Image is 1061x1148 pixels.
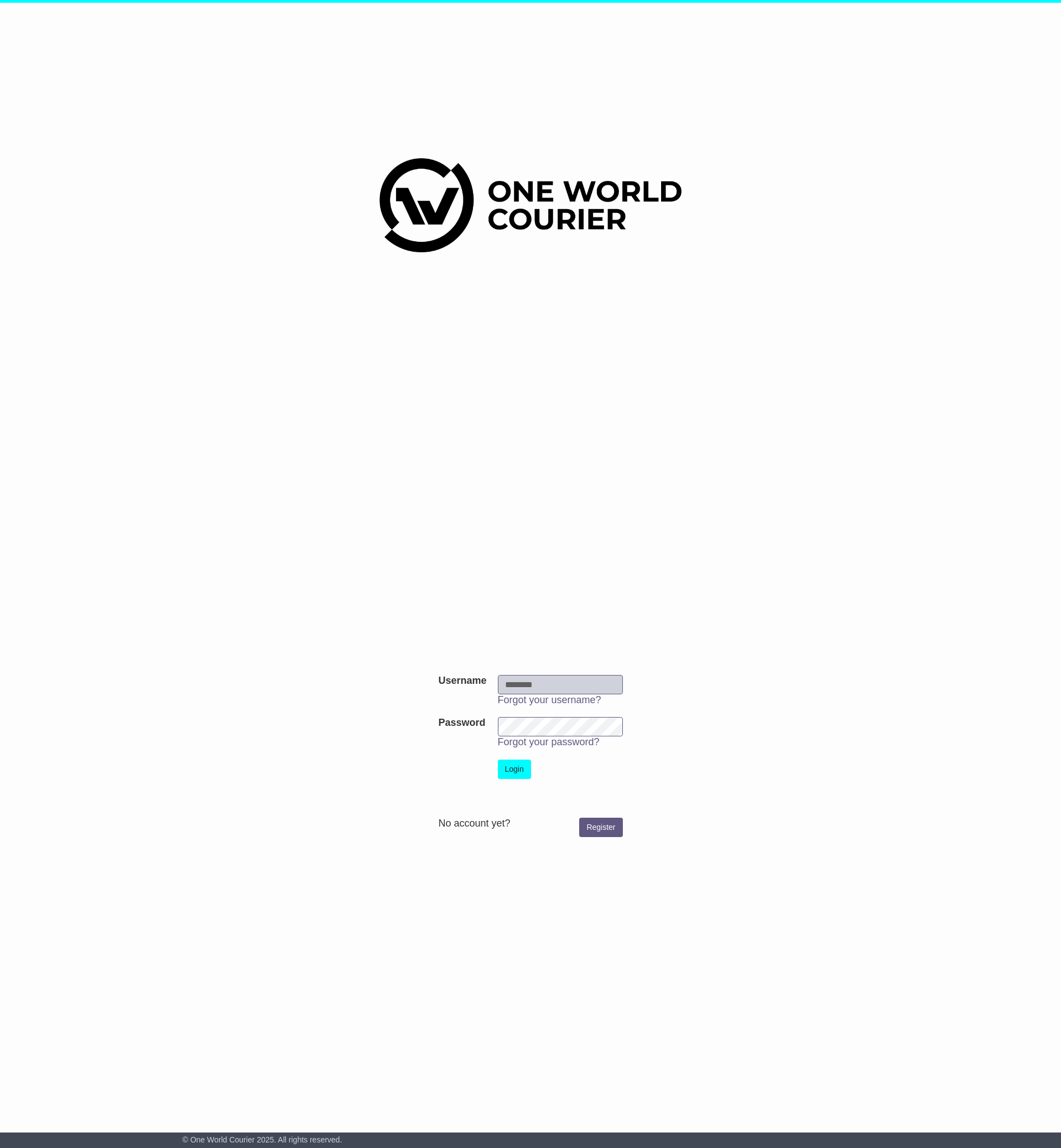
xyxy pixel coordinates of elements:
img: One World [379,158,682,252]
span: © One World Courier 2025. All rights reserved. [183,1135,342,1144]
a: Forgot your password? [498,736,600,747]
label: Username [438,675,486,687]
button: Login [498,760,531,779]
div: No account yet? [438,818,622,830]
label: Password [438,717,485,729]
a: Forgot your username? [498,694,601,705]
a: Register [579,818,622,837]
